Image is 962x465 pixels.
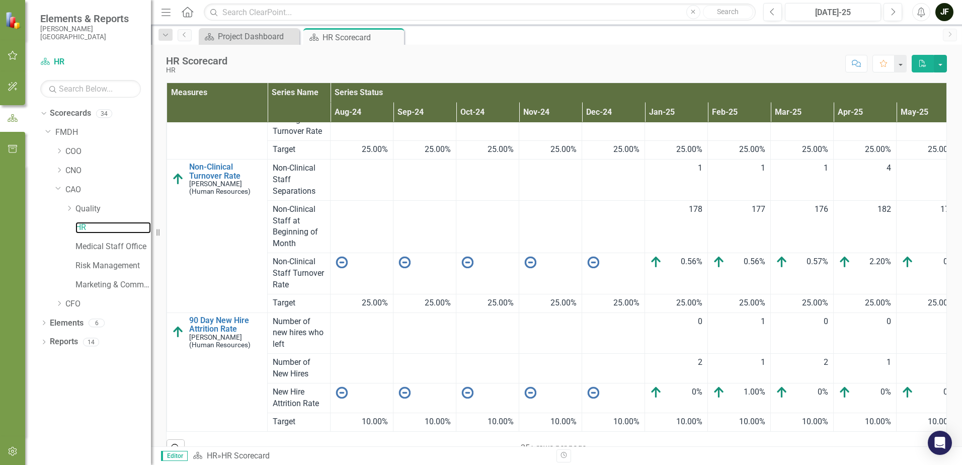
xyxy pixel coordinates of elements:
[166,55,227,66] div: HR Scorecard
[902,256,914,268] img: Above Target
[331,200,393,253] td: Double-Click to Edit
[331,354,393,383] td: Double-Click to Edit
[771,160,834,201] td: Double-Click to Edit
[519,200,582,253] td: Double-Click to Edit
[713,386,725,399] img: Above Target
[645,160,708,201] td: Double-Click to Edit
[456,313,519,354] td: Double-Click to Edit
[752,204,765,215] span: 177
[336,256,348,268] img: No Information
[708,160,771,201] td: Double-Click to Edit
[75,203,151,215] a: Quality
[761,316,765,328] span: 1
[524,386,536,399] img: No Information
[807,256,828,268] span: 0.57%
[268,313,331,354] td: Double-Click to Edit
[692,386,702,399] span: 0%
[887,357,891,368] span: 1
[488,297,514,309] span: 25.00%
[587,256,599,268] img: No Information
[96,109,112,118] div: 34
[273,386,325,410] span: New Hire Attrition Rate
[713,256,725,268] img: Above Target
[65,165,151,177] a: CNO
[744,256,765,268] span: 0.56%
[519,354,582,383] td: Double-Click to Edit
[273,144,325,156] span: Target
[519,160,582,201] td: Double-Click to Edit
[943,386,954,399] span: 0%
[761,163,765,174] span: 1
[488,144,514,156] span: 25.00%
[865,416,891,428] span: 10.00%
[425,416,451,428] span: 10.00%
[708,354,771,383] td: Double-Click to Edit
[50,318,84,329] a: Elements
[50,108,91,119] a: Scorecards
[268,354,331,383] td: Double-Click to Edit
[771,200,834,253] td: Double-Click to Edit
[928,144,954,156] span: 25.00%
[865,144,891,156] span: 25.00%
[207,451,217,460] a: HR
[189,180,262,195] small: [PERSON_NAME] (Human Resources)
[717,8,739,16] span: Search
[166,66,227,74] div: HR
[928,297,954,309] span: 25.00%
[676,144,702,156] span: 25.00%
[739,144,765,156] span: 25.00%
[393,313,456,354] td: Double-Click to Edit
[40,25,141,41] small: [PERSON_NAME][GEOGRAPHIC_DATA]
[676,297,702,309] span: 25.00%
[935,3,953,21] div: JF
[461,386,473,399] img: No Information
[5,12,23,29] img: ClearPoint Strategy
[582,200,645,253] td: Double-Click to Edit
[268,200,331,253] td: Double-Click to Edit
[273,163,325,197] span: Non-Clinical Staff Separations
[839,386,851,399] img: Above Target
[193,450,549,462] div: »
[221,451,270,460] div: HR Scorecard
[650,386,662,399] img: Above Target
[425,144,451,156] span: 25.00%
[928,416,954,428] span: 10.00%
[323,31,402,44] div: HR Scorecard
[89,319,105,327] div: 6
[824,316,828,328] span: 0
[268,160,331,201] td: Double-Click to Edit
[65,184,151,196] a: CAO
[362,416,388,428] span: 10.00%
[189,163,262,180] a: Non-Clinical Turnover Rate
[161,451,188,461] span: Editor
[771,313,834,354] td: Double-Click to Edit
[887,163,891,174] span: 4
[869,256,891,268] span: 2.20%
[461,256,473,268] img: No Information
[75,260,151,272] a: Risk Management
[393,200,456,253] td: Double-Click to Edit
[65,298,151,310] a: CFO
[698,163,702,174] span: 1
[524,256,536,268] img: No Information
[201,30,297,43] a: Project Dashboard
[613,416,639,428] span: 10.00%
[708,200,771,253] td: Double-Click to Edit
[785,3,881,21] button: [DATE]-25
[877,204,891,215] span: 182
[393,354,456,383] td: Double-Click to Edit
[645,200,708,253] td: Double-Click to Edit
[65,146,151,158] a: COO
[703,5,753,19] button: Search
[75,279,151,291] a: Marketing & Communications
[273,297,325,309] span: Target
[456,354,519,383] td: Double-Click to Edit
[645,354,708,383] td: Double-Click to Edit
[689,204,702,215] span: 178
[172,173,184,185] img: Above Target
[818,386,828,399] span: 0%
[273,204,325,250] span: Non-Clinical Staff at Beginning of Month
[645,313,708,354] td: Double-Click to Edit
[943,256,954,268] span: 0%
[940,204,954,215] span: 178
